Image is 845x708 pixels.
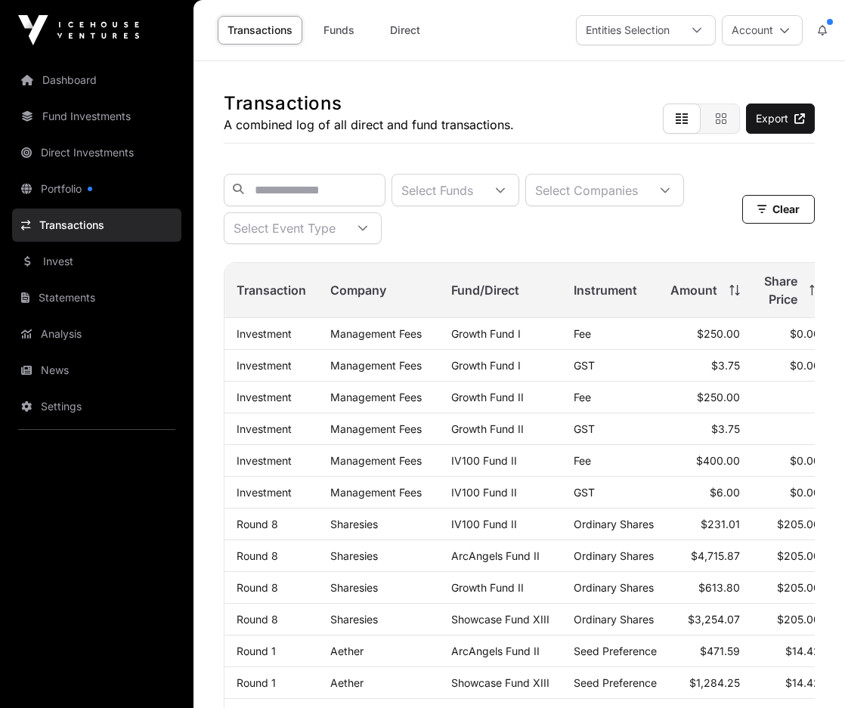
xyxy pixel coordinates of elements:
[224,116,514,134] p: A combined log of all direct and fund transactions.
[218,16,302,45] a: Transactions
[790,486,820,499] span: $0.00
[237,645,276,657] a: Round 1
[237,676,276,689] a: Round 1
[574,359,595,372] span: GST
[237,613,278,626] a: Round 8
[237,359,292,372] a: Investment
[330,281,386,299] span: Company
[574,581,654,594] span: Ordinary Shares
[746,104,815,134] a: Export
[577,16,679,45] div: Entities Selection
[574,454,591,467] span: Fee
[658,318,752,350] td: $250.00
[237,486,292,499] a: Investment
[790,327,820,340] span: $0.00
[670,281,717,299] span: Amount
[790,454,820,467] span: $0.00
[330,327,427,340] p: Management Fees
[574,518,654,530] span: Ordinary Shares
[224,91,514,116] h1: Transactions
[777,549,820,562] span: $205.00
[330,422,427,435] p: Management Fees
[574,281,637,299] span: Instrument
[392,175,482,206] div: Select Funds
[658,604,752,635] td: $3,254.07
[574,327,591,340] span: Fee
[742,195,815,224] button: Clear
[658,572,752,604] td: $613.80
[237,422,292,435] a: Investment
[330,518,378,530] a: Sharesies
[12,245,181,278] a: Invest
[777,581,820,594] span: $205.00
[451,549,540,562] a: ArcAngels Fund II
[330,613,378,626] a: Sharesies
[658,413,752,445] td: $3.75
[12,63,181,97] a: Dashboard
[330,486,427,499] p: Management Fees
[769,635,845,708] iframe: Chat Widget
[237,518,278,530] a: Round 8
[18,15,139,45] img: Icehouse Ventures Logo
[658,667,752,699] td: $1,284.25
[777,518,820,530] span: $205.00
[777,613,820,626] span: $205.00
[574,486,595,499] span: GST
[790,359,820,372] span: $0.00
[451,518,517,530] a: IV100 Fund II
[375,16,435,45] a: Direct
[12,136,181,169] a: Direct Investments
[574,549,654,562] span: Ordinary Shares
[526,175,647,206] div: Select Companies
[237,549,278,562] a: Round 8
[658,509,752,540] td: $231.01
[330,359,427,372] p: Management Fees
[451,613,549,626] a: Showcase Fund XIII
[658,477,752,509] td: $6.00
[574,645,694,657] span: Seed Preference Shares
[574,613,654,626] span: Ordinary Shares
[330,549,378,562] a: Sharesies
[12,281,181,314] a: Statements
[330,676,364,689] a: Aether
[451,454,517,467] a: IV100 Fund II
[451,391,524,403] a: Growth Fund II
[237,391,292,403] a: Investment
[330,454,427,467] p: Management Fees
[658,382,752,413] td: $250.00
[451,645,540,657] a: ArcAngels Fund II
[330,391,427,403] p: Management Fees
[574,391,591,403] span: Fee
[658,445,752,477] td: $400.00
[237,581,278,594] a: Round 8
[237,327,292,340] a: Investment
[12,100,181,133] a: Fund Investments
[658,540,752,572] td: $4,715.87
[451,581,524,594] a: Growth Fund II
[451,359,521,372] a: Growth Fund I
[722,15,803,45] button: Account
[574,422,595,435] span: GST
[330,645,364,657] a: Aether
[764,272,797,308] span: Share Price
[12,317,181,351] a: Analysis
[12,209,181,242] a: Transactions
[330,581,378,594] a: Sharesies
[451,281,519,299] span: Fund/Direct
[658,635,752,667] td: $471.59
[12,172,181,206] a: Portfolio
[451,486,517,499] a: IV100 Fund II
[224,213,345,243] div: Select Event Type
[451,676,549,689] a: Showcase Fund XIII
[451,327,521,340] a: Growth Fund I
[237,281,306,299] span: Transaction
[451,422,524,435] a: Growth Fund II
[658,350,752,382] td: $3.75
[12,390,181,423] a: Settings
[12,354,181,387] a: News
[237,454,292,467] a: Investment
[308,16,369,45] a: Funds
[574,676,694,689] span: Seed Preference Shares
